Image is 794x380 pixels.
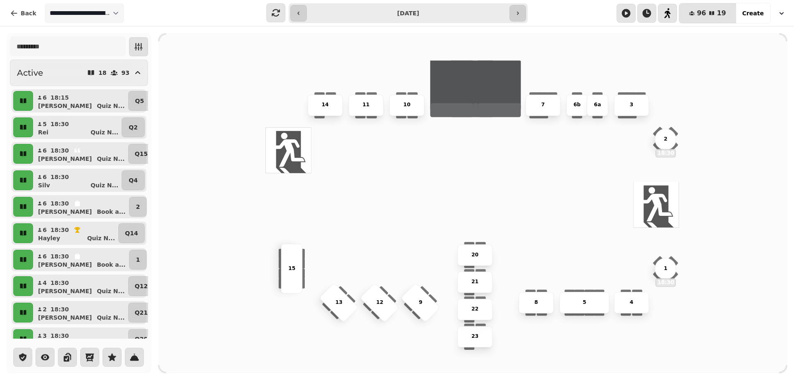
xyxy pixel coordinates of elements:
[97,155,124,163] p: Quiz N ...
[38,102,92,110] p: [PERSON_NAME]
[135,150,148,158] p: Q15
[135,335,148,343] p: Q20
[128,329,155,349] button: Q20
[50,305,69,313] p: 18:30
[128,144,155,164] button: Q15
[50,252,69,261] p: 18:30
[471,306,478,313] p: 22
[664,265,667,272] p: 1
[38,155,92,163] p: [PERSON_NAME]
[42,305,47,313] p: 2
[98,70,106,76] p: 18
[376,299,383,306] p: 12
[128,303,155,323] button: Q21
[122,170,145,190] button: Q4
[679,3,736,23] button: 9619
[35,144,127,164] button: 618:30[PERSON_NAME]Quiz N...
[534,299,538,306] p: 8
[288,265,295,272] p: 15
[630,101,634,109] p: 3
[50,173,69,181] p: 18:30
[97,102,124,110] p: Quiz N ...
[38,287,92,295] p: [PERSON_NAME]
[42,252,47,261] p: 6
[471,333,478,341] p: 23
[38,261,92,269] p: [PERSON_NAME]
[128,276,155,296] button: Q12
[38,181,50,189] p: Silv
[129,250,147,270] button: 1
[363,101,370,109] p: 11
[35,250,127,270] button: 618:30[PERSON_NAME]Book a...
[42,199,47,208] p: 6
[35,223,117,243] button: 618:30HayleyQuiz N...
[97,313,124,322] p: Quiz N ...
[583,299,586,306] p: 5
[125,229,138,237] p: Q14
[541,101,545,109] p: 7
[129,123,138,131] p: Q2
[42,146,47,155] p: 6
[87,234,115,242] p: Quiz N ...
[630,299,634,306] p: 4
[3,3,43,23] button: Back
[594,101,601,109] p: 6a
[35,197,127,217] button: 618:30[PERSON_NAME]Book a...
[403,101,410,109] p: 10
[35,91,127,111] button: 618:15[PERSON_NAME]Quiz N...
[10,60,148,86] button: Active1893
[97,287,124,295] p: Quiz N ...
[122,70,129,76] p: 93
[91,181,118,189] p: Quiz N ...
[42,93,47,102] p: 6
[50,199,69,208] p: 18:30
[136,256,140,264] p: 1
[129,176,138,184] p: Q4
[135,282,148,290] p: Q12
[128,91,151,111] button: Q5
[21,10,36,16] span: Back
[91,128,118,136] p: Quiz N ...
[38,208,92,216] p: [PERSON_NAME]
[50,146,69,155] p: 18:30
[697,10,706,17] span: 96
[50,279,69,287] p: 18:30
[736,3,770,23] button: Create
[35,276,127,296] button: 418:30[PERSON_NAME]Quiz N...
[717,10,726,17] span: 19
[419,299,422,306] p: 9
[122,117,145,137] button: Q2
[50,332,69,340] p: 18:30
[50,120,69,128] p: 18:30
[35,303,127,323] button: 218:30[PERSON_NAME]Quiz N...
[35,170,120,190] button: 618:30SilvQuiz N...
[97,208,126,216] p: Book a ...
[574,101,581,109] p: 6b
[471,278,478,286] p: 21
[129,197,147,217] button: 2
[97,261,126,269] p: Book a ...
[42,332,47,340] p: 3
[42,279,47,287] p: 4
[35,329,127,349] button: 318:30[PERSON_NAME]Quiz N...
[17,67,43,79] h2: Active
[50,226,69,234] p: 18:30
[50,93,69,102] p: 18:15
[742,10,764,16] span: Create
[38,313,92,322] p: [PERSON_NAME]
[471,251,478,259] p: 20
[135,97,144,105] p: Q5
[664,135,667,143] p: 2
[135,308,148,317] p: Q21
[335,299,342,306] p: 13
[42,226,47,234] p: 6
[38,234,60,242] p: Hayley
[322,101,329,109] p: 14
[118,223,145,243] button: Q14
[656,279,675,286] p: 18:30
[42,120,47,128] p: 5
[38,128,48,136] p: Rei
[136,203,140,211] p: 2
[35,117,120,137] button: 518:30ReiQuiz N...
[42,173,47,181] p: 6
